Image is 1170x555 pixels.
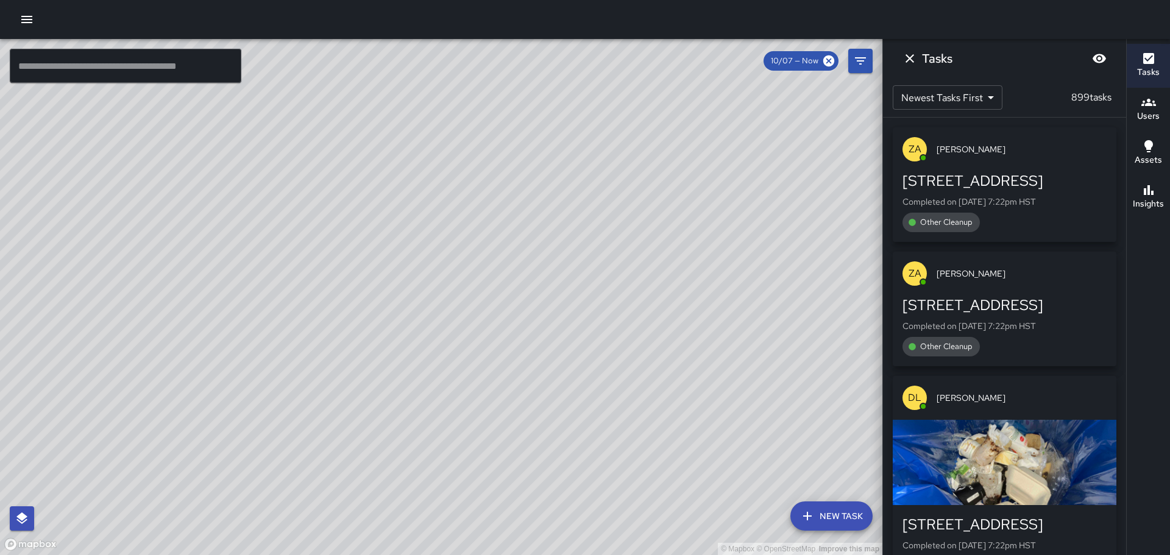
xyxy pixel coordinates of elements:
[902,295,1107,315] div: [STREET_ADDRESS]
[764,55,826,67] span: 10/07 — Now
[898,46,922,71] button: Dismiss
[1127,44,1170,88] button: Tasks
[913,341,980,353] span: Other Cleanup
[902,539,1107,551] p: Completed on [DATE] 7:22pm HST
[893,85,1002,110] div: Newest Tasks First
[1135,154,1162,167] h6: Assets
[1137,110,1160,123] h6: Users
[908,391,921,405] p: DL
[909,266,921,281] p: ZA
[1137,66,1160,79] h6: Tasks
[909,142,921,157] p: ZA
[913,216,980,228] span: Other Cleanup
[902,171,1107,191] div: [STREET_ADDRESS]
[848,49,873,73] button: Filters
[790,501,873,531] button: New Task
[1087,46,1111,71] button: Blur
[937,392,1107,404] span: [PERSON_NAME]
[1133,197,1164,211] h6: Insights
[1127,175,1170,219] button: Insights
[902,515,1107,534] div: [STREET_ADDRESS]
[893,252,1116,366] button: ZA[PERSON_NAME][STREET_ADDRESS]Completed on [DATE] 7:22pm HSTOther Cleanup
[922,49,952,68] h6: Tasks
[902,320,1107,332] p: Completed on [DATE] 7:22pm HST
[1127,132,1170,175] button: Assets
[937,143,1107,155] span: [PERSON_NAME]
[764,51,838,71] div: 10/07 — Now
[1066,90,1116,105] p: 899 tasks
[937,267,1107,280] span: [PERSON_NAME]
[1127,88,1170,132] button: Users
[893,127,1116,242] button: ZA[PERSON_NAME][STREET_ADDRESS]Completed on [DATE] 7:22pm HSTOther Cleanup
[902,196,1107,208] p: Completed on [DATE] 7:22pm HST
